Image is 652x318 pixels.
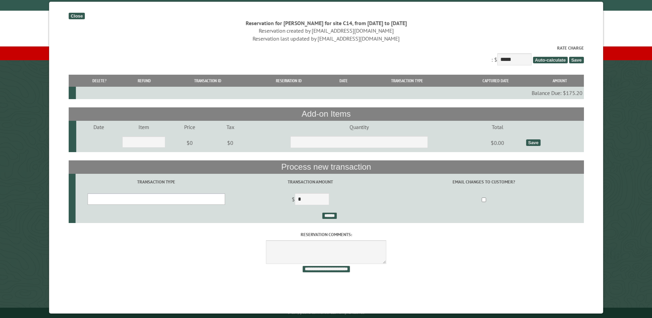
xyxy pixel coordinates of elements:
[287,310,365,315] small: © Campground Commander LLC. All rights reserved.
[212,121,248,133] td: Tax
[470,133,525,152] td: $0.00
[385,179,583,185] label: Email changes to customer?
[68,19,584,27] div: Reservation for [PERSON_NAME] for site C14, from [DATE] to [DATE]
[358,75,455,87] th: Transaction Type
[166,75,249,87] th: Transaction ID
[68,27,584,34] div: Reservation created by [EMAIL_ADDRESS][DOMAIN_NAME]
[455,75,536,87] th: Captured Date
[76,75,123,87] th: Delete?
[76,179,236,185] label: Transaction Type
[121,121,166,133] td: Item
[166,133,213,152] td: $0
[248,121,470,133] td: Quantity
[536,75,583,87] th: Amount
[249,75,328,87] th: Reservation ID
[76,87,584,99] td: Balance Due: $175.20
[68,160,584,173] th: Process new transaction
[122,75,166,87] th: Refund
[533,57,568,63] span: Auto-calculate
[68,107,584,120] th: Add-on Items
[68,13,85,19] div: Close
[166,121,213,133] td: Price
[76,121,121,133] td: Date
[212,133,248,152] td: $0
[328,75,358,87] th: Date
[470,121,525,133] td: Total
[68,45,584,67] div: : $
[237,190,384,210] td: $
[68,45,584,51] label: Rate Charge
[238,179,383,185] label: Transaction Amount
[526,139,540,146] div: Save
[569,57,583,63] span: Save
[68,35,584,42] div: Reservation last updated by [EMAIL_ADDRESS][DOMAIN_NAME]
[68,231,584,238] label: Reservation comments:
